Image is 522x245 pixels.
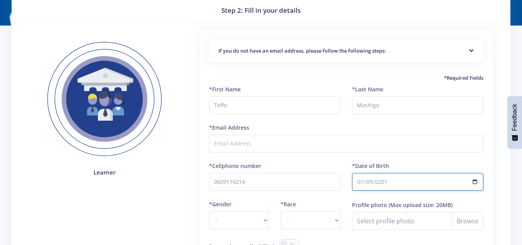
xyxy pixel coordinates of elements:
[209,200,231,208] label: *Gender
[209,96,340,114] input: First Name
[389,201,452,209] label: (Max upload size: 20MB)
[36,30,173,168] img: Learner
[36,168,173,177] h4: Learner
[209,85,241,93] label: *First Name
[507,96,522,149] button: Feedback - Show survey
[209,74,483,82] h5: *Required Fields
[352,85,383,93] label: *Last Name
[209,162,261,170] label: *Cellphone number
[352,96,483,114] input: Last Name
[21,5,501,15] h3: Step 2: Fill in your details
[281,200,296,208] label: *Race
[218,47,474,55] h5: If you do not have an email address, please follow the following steps:
[352,162,389,170] label: *Date of Birth
[209,123,249,132] label: *Email Address
[352,201,387,209] label: Profile photo
[511,104,518,131] span: Feedback
[209,173,340,191] input: Number with no spaces
[209,135,483,152] input: Email Address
